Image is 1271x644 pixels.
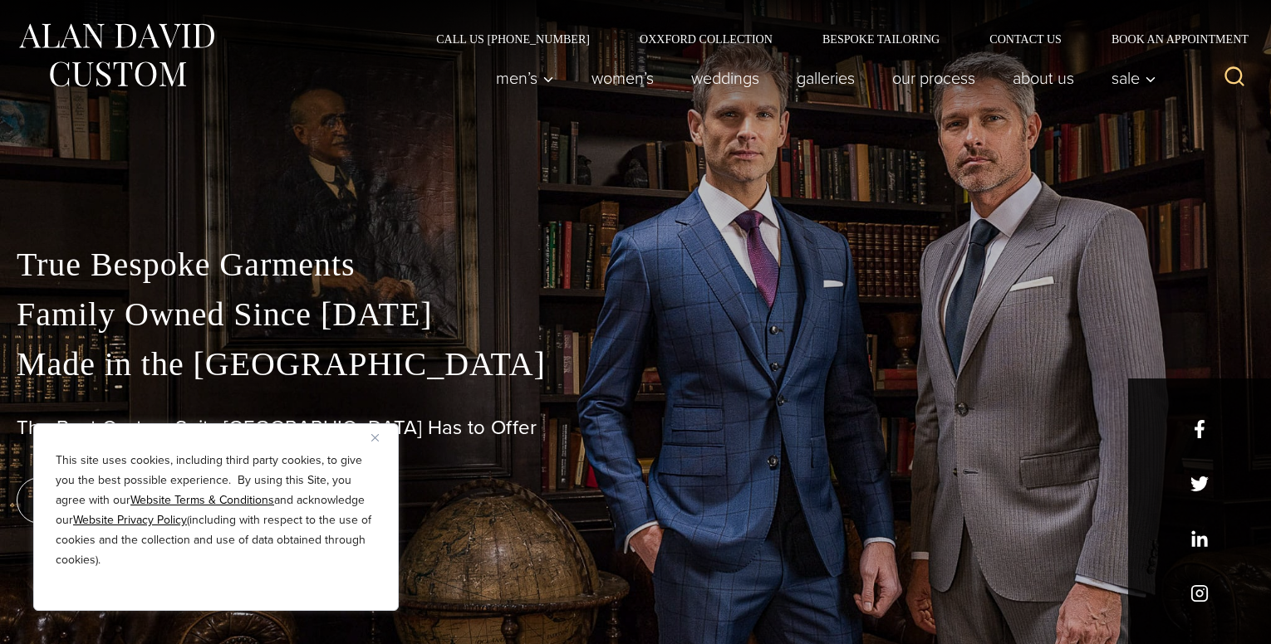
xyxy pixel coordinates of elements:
img: Alan David Custom [17,18,216,92]
h1: The Best Custom Suits [GEOGRAPHIC_DATA] Has to Offer [17,416,1254,440]
a: Website Terms & Conditions [130,491,274,509]
a: Contact Us [964,33,1087,45]
a: About Us [994,61,1093,95]
a: book an appointment [17,477,249,524]
button: View Search Form [1215,58,1254,98]
a: Website Privacy Policy [73,511,187,529]
img: Close [371,434,379,442]
a: Book an Appointment [1087,33,1254,45]
nav: Secondary Navigation [411,33,1254,45]
a: weddings [673,61,778,95]
p: True Bespoke Garments Family Owned Since [DATE] Made in the [GEOGRAPHIC_DATA] [17,240,1254,389]
span: Sale [1112,70,1156,86]
a: Call Us [PHONE_NUMBER] [411,33,615,45]
a: Oxxford Collection [615,33,797,45]
a: Women’s [573,61,673,95]
a: Galleries [778,61,874,95]
nav: Primary Navigation [478,61,1165,95]
button: Close [371,427,391,447]
a: Our Process [874,61,994,95]
p: This site uses cookies, including third party cookies, to give you the best possible experience. ... [56,451,376,570]
a: Bespoke Tailoring [797,33,964,45]
span: Men’s [496,70,554,86]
